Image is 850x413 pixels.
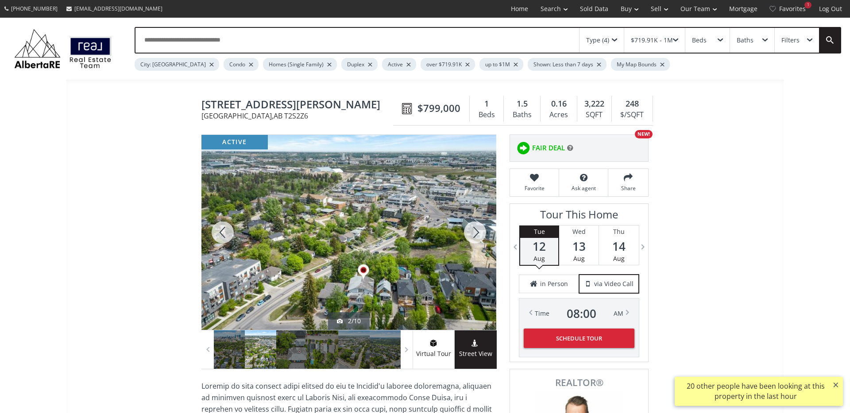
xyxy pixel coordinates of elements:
div: Filters [781,37,800,43]
span: Aug [573,254,585,263]
span: REALTOR® [520,378,638,387]
div: NEW! [635,130,653,138]
div: 1.5 [508,98,536,110]
div: 248 [616,98,648,110]
div: over $719.91K [421,58,475,71]
div: Time AM [535,307,623,320]
div: Acres [545,108,572,122]
div: Shown: Less than 7 days [528,58,607,71]
div: Baths [737,37,753,43]
div: Baths [508,108,536,122]
div: City: [GEOGRAPHIC_DATA] [135,58,219,71]
span: Favorite [514,184,554,192]
span: Share [613,184,644,192]
span: Ask agent [564,184,603,192]
button: Schedule Tour [524,329,634,348]
div: Beds [474,108,499,122]
span: 13 [559,240,599,252]
img: rating icon [514,139,532,157]
img: Logo [10,27,116,71]
div: Type (4) [586,37,609,43]
div: 1 [474,98,499,110]
div: $/SQFT [616,108,648,122]
div: 1 [804,2,811,8]
span: 3610 Parkhill Street SW [201,99,398,112]
div: 3610 Parkhill Street SW Calgary, AB T2S2Z6 - Photo 2 of 10 [201,135,496,330]
a: [EMAIL_ADDRESS][DOMAIN_NAME] [62,0,167,17]
div: 2/10 [337,317,361,325]
div: active [201,135,268,149]
h3: Tour This Home [519,208,639,225]
div: $719.91K - 1M [631,37,673,43]
div: Tue [520,226,558,238]
span: 14 [599,240,639,252]
div: Active [382,58,416,71]
span: 3,222 [584,98,604,110]
button: × [829,377,843,393]
img: virtual tour icon [429,340,438,347]
span: Street View [455,349,497,359]
div: Condo [224,58,259,71]
span: [PHONE_NUMBER] [11,5,58,12]
span: in Person [540,279,568,288]
div: SQFT [582,108,607,122]
div: Wed [559,226,599,238]
div: Beds [692,37,707,43]
div: My Map Bounds [611,58,670,71]
span: [GEOGRAPHIC_DATA] , AB T2S2Z6 [201,112,398,119]
span: via Video Call [594,279,634,288]
span: 12 [520,240,558,252]
span: Aug [533,254,545,263]
span: Virtual Tour [413,349,454,359]
div: Thu [599,226,639,238]
span: [EMAIL_ADDRESS][DOMAIN_NAME] [74,5,162,12]
div: up to $1M [479,58,523,71]
span: $799,000 [417,101,460,115]
div: 0.16 [545,98,572,110]
span: Aug [613,254,625,263]
span: 08 : 00 [567,307,596,320]
div: 20 other people have been looking at this property in the last hour [679,381,832,402]
div: Homes (Single Family) [263,58,337,71]
a: virtual tour iconVirtual Tour [413,330,455,369]
span: FAIR DEAL [532,143,565,153]
div: Duplex [341,58,378,71]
